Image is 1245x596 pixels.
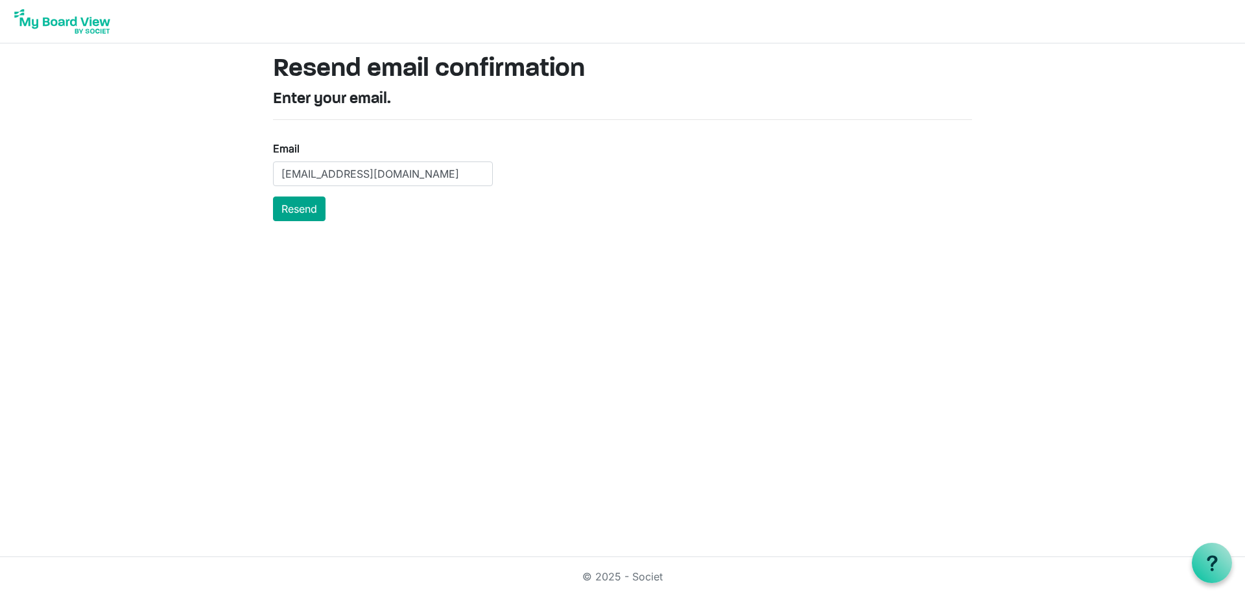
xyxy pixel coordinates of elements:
h1: Resend email confirmation [273,54,972,85]
h4: Enter your email. [273,90,972,109]
a: © 2025 - Societ [582,570,663,583]
img: My Board View Logo [10,5,114,38]
button: Resend [273,197,326,221]
label: Email [273,141,300,156]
